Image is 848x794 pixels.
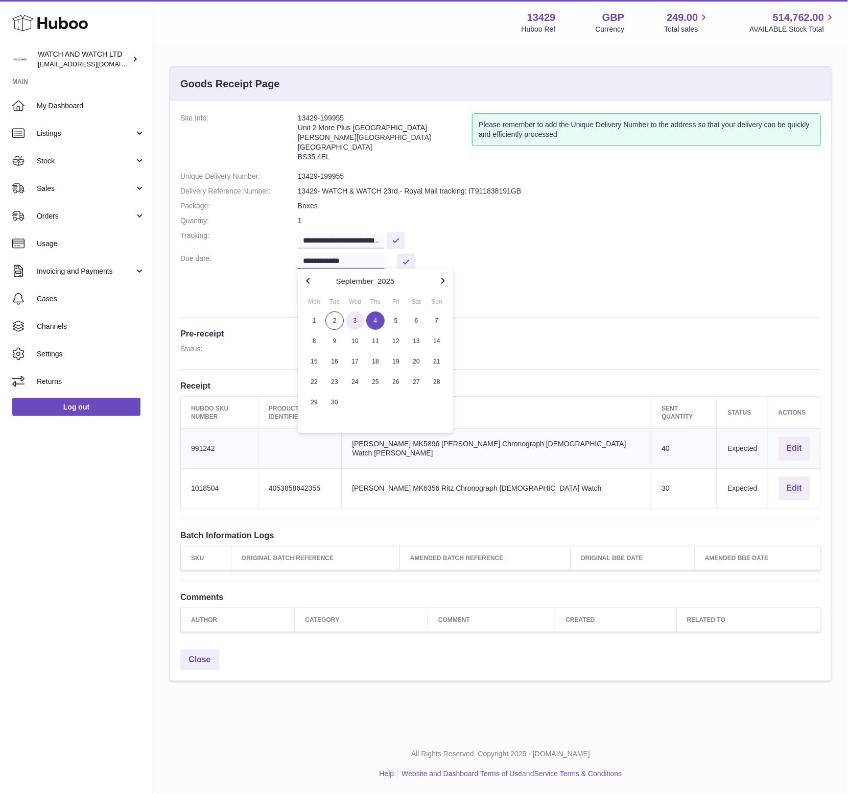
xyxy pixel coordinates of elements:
div: WATCH AND WATCH LTD [38,50,130,69]
th: Created [555,608,676,632]
span: 23 [325,373,344,391]
dd: Boxes [298,201,821,211]
button: 21 [427,351,447,372]
span: 15 [305,352,323,371]
span: 514,762.00 [773,11,824,25]
button: 19 [386,351,406,372]
td: 40 [651,429,717,469]
div: Currency [596,25,625,34]
th: Amended BBE Date [695,546,821,570]
td: 991242 [181,429,258,469]
span: 21 [428,352,446,371]
button: 27 [406,372,427,392]
p: All Rights Reserved. Copyright 2025 - [DOMAIN_NAME] [161,749,840,759]
button: 23 [324,372,345,392]
span: 16 [325,352,344,371]
span: Settings [37,349,145,359]
span: Stock [37,156,134,166]
span: Channels [37,322,145,331]
dd: 13429-199955 [298,172,821,181]
dt: Status: [180,344,298,354]
button: 4 [365,310,386,331]
span: Listings [37,129,134,138]
button: 11 [365,331,386,351]
span: 17 [346,352,364,371]
span: Sales [37,184,134,194]
dd: Expected [298,344,821,354]
button: 29 [304,392,324,413]
h3: Batch Information Logs [180,530,821,541]
td: [PERSON_NAME] MK5896 [PERSON_NAME] Chronograph [DEMOGRAPHIC_DATA] Watch [PERSON_NAME] [342,429,651,469]
span: 8 [305,332,323,350]
button: 16 [324,351,345,372]
td: [PERSON_NAME] MK6356 Ritz Chronograph [DEMOGRAPHIC_DATA] Watch [342,468,651,508]
dd: 1 [298,216,821,226]
button: 5 [386,310,406,331]
div: Huboo Ref [522,25,556,34]
span: 26 [387,373,405,391]
button: 7 [427,310,447,331]
span: 7 [428,311,446,330]
span: 10 [346,332,364,350]
button: 13 [406,331,427,351]
span: 6 [407,311,426,330]
span: 24 [346,373,364,391]
th: Product title [342,396,651,428]
th: Status [717,396,768,428]
button: 20 [406,351,427,372]
h3: Receipt [180,380,821,391]
th: Actions [768,396,820,428]
th: Related to [676,608,820,632]
span: 14 [428,332,446,350]
button: 18 [365,351,386,372]
span: 9 [325,332,344,350]
span: 27 [407,373,426,391]
button: 10 [345,331,365,351]
span: 20 [407,352,426,371]
span: 3 [346,311,364,330]
button: 12 [386,331,406,351]
th: SKU [181,546,231,570]
button: 2025 [378,277,394,285]
th: Original Batch Reference [231,546,399,570]
dt: Delivery Reference Number: [180,186,298,196]
div: Sun [427,297,447,306]
span: [EMAIL_ADDRESS][DOMAIN_NAME] [38,60,150,68]
button: 6 [406,310,427,331]
a: Website and Dashboard Terms of Use [402,769,522,778]
td: 1018504 [181,468,258,508]
td: Expected [717,429,768,469]
th: Author [181,608,295,632]
a: Help [380,769,394,778]
span: 28 [428,373,446,391]
button: 30 [324,392,345,413]
button: Edit [779,476,810,500]
span: 25 [366,373,385,391]
button: 14 [427,331,447,351]
h3: Goods Receipt Page [180,77,280,91]
dt: Due date: [180,254,298,271]
span: 19 [387,352,405,371]
button: September [336,277,373,285]
span: My Dashboard [37,101,145,111]
span: Invoicing and Payments [37,267,134,276]
a: Close [180,649,219,670]
h3: Comments [180,591,821,603]
button: 17 [345,351,365,372]
span: 1 [305,311,323,330]
th: Amended Batch Reference [400,546,570,570]
span: Orders [37,211,134,221]
th: Category [295,608,428,632]
dt: Unique Delivery Number: [180,172,298,181]
button: 28 [427,372,447,392]
img: baris@watchandwatch.co.uk [12,52,28,67]
span: Cases [37,294,145,304]
a: 514,762.00 AVAILABLE Stock Total [749,11,836,34]
div: Wed [345,297,365,306]
td: 30 [651,468,717,508]
span: 11 [366,332,385,350]
span: 5 [387,311,405,330]
a: Service Terms & Conditions [534,769,622,778]
dt: Quantity: [180,216,298,226]
a: 249.00 Total sales [664,11,710,34]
